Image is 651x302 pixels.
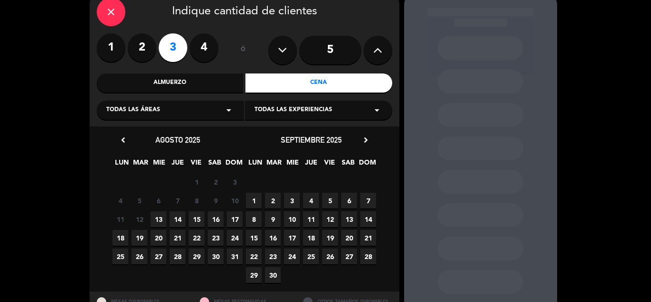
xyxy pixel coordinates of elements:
[105,6,117,18] i: close
[284,230,300,246] span: 17
[225,157,241,173] span: DOM
[227,249,243,264] span: 31
[227,174,243,190] span: 3
[223,104,234,116] i: arrow_drop_down
[265,249,281,264] span: 23
[170,249,185,264] span: 28
[227,193,243,208] span: 10
[340,157,356,173] span: SAB
[114,157,130,173] span: LUN
[208,174,224,190] span: 2
[322,157,337,173] span: VIE
[151,249,166,264] span: 27
[97,73,244,93] div: Almuerzo
[170,157,185,173] span: JUE
[360,211,376,227] span: 14
[151,193,166,208] span: 6
[227,211,243,227] span: 17
[151,157,167,173] span: MIE
[228,33,259,67] div: ó
[189,193,204,208] span: 8
[208,249,224,264] span: 30
[132,157,148,173] span: MAR
[132,193,147,208] span: 5
[207,157,223,173] span: SAB
[303,230,319,246] span: 18
[97,33,125,62] label: 1
[132,249,147,264] span: 26
[245,73,392,93] div: Cena
[284,249,300,264] span: 24
[371,104,383,116] i: arrow_drop_down
[265,211,281,227] span: 9
[341,249,357,264] span: 27
[189,230,204,246] span: 22
[303,157,319,173] span: JUE
[190,33,218,62] label: 4
[189,211,204,227] span: 15
[360,249,376,264] span: 28
[303,193,319,208] span: 4
[189,249,204,264] span: 29
[132,211,147,227] span: 12
[341,230,357,246] span: 20
[322,211,338,227] span: 12
[106,105,160,115] span: Todas las áreas
[246,249,262,264] span: 22
[265,267,281,283] span: 30
[359,157,375,173] span: DOM
[112,249,128,264] span: 25
[151,211,166,227] span: 13
[128,33,156,62] label: 2
[284,193,300,208] span: 3
[151,230,166,246] span: 20
[208,211,224,227] span: 16
[322,230,338,246] span: 19
[246,230,262,246] span: 15
[189,174,204,190] span: 1
[188,157,204,173] span: VIE
[208,193,224,208] span: 9
[281,135,342,145] span: septiembre 2025
[284,211,300,227] span: 10
[246,267,262,283] span: 29
[266,157,282,173] span: MAR
[118,135,128,145] i: chevron_left
[227,230,243,246] span: 24
[208,230,224,246] span: 23
[322,193,338,208] span: 5
[361,135,371,145] i: chevron_right
[265,193,281,208] span: 2
[170,211,185,227] span: 14
[170,230,185,246] span: 21
[341,211,357,227] span: 13
[170,193,185,208] span: 7
[254,105,332,115] span: Todas las experiencias
[112,211,128,227] span: 11
[303,211,319,227] span: 11
[341,193,357,208] span: 6
[247,157,263,173] span: LUN
[246,211,262,227] span: 8
[159,33,187,62] label: 3
[285,157,300,173] span: MIE
[132,230,147,246] span: 19
[303,249,319,264] span: 25
[322,249,338,264] span: 26
[360,230,376,246] span: 21
[112,230,128,246] span: 18
[246,193,262,208] span: 1
[112,193,128,208] span: 4
[155,135,200,145] span: agosto 2025
[265,230,281,246] span: 16
[360,193,376,208] span: 7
